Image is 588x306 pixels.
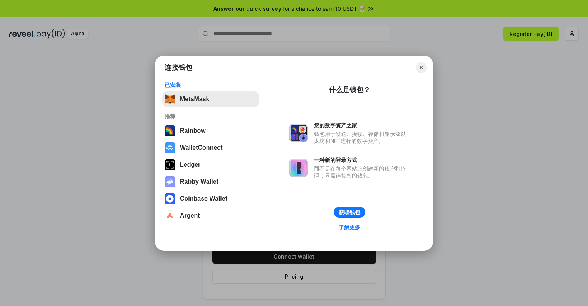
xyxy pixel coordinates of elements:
img: svg+xml,%3Csvg%20xmlns%3D%22http%3A%2F%2Fwww.w3.org%2F2000%2Fsvg%22%20fill%3D%22none%22%20viewBox... [165,176,175,187]
button: Ledger [162,157,259,172]
div: 了解更多 [339,224,360,231]
div: 推荐 [165,113,257,120]
img: svg+xml,%3Csvg%20xmlns%3D%22http%3A%2F%2Fwww.w3.org%2F2000%2Fsvg%22%20fill%3D%22none%22%20viewBox... [289,124,308,142]
img: svg+xml,%3Csvg%20xmlns%3D%22http%3A%2F%2Fwww.w3.org%2F2000%2Fsvg%22%20width%3D%2228%22%20height%3... [165,159,175,170]
button: Close [416,62,427,73]
div: Coinbase Wallet [180,195,227,202]
button: WalletConnect [162,140,259,156]
div: Ledger [180,161,200,168]
div: 获取钱包 [339,209,360,216]
img: svg+xml,%3Csvg%20width%3D%2228%22%20height%3D%2228%22%20viewBox%3D%220%200%2028%2028%22%20fill%3D... [165,142,175,153]
button: Rainbow [162,123,259,139]
img: svg+xml,%3Csvg%20xmlns%3D%22http%3A%2F%2Fwww.w3.org%2F2000%2Fsvg%22%20fill%3D%22none%22%20viewBox... [289,159,308,177]
div: 什么是钱包？ [329,85,370,95]
button: Argent [162,208,259,223]
button: Coinbase Wallet [162,191,259,206]
div: 您的数字资产之家 [314,122,410,129]
div: MetaMask [180,96,209,103]
div: Rainbow [180,127,206,134]
div: Rabby Wallet [180,178,218,185]
img: svg+xml,%3Csvg%20width%3D%22120%22%20height%3D%22120%22%20viewBox%3D%220%200%20120%20120%22%20fil... [165,125,175,136]
div: 而不是在每个网站上创建新的账户和密码，只需连接您的钱包。 [314,165,410,179]
div: 一种新的登录方式 [314,157,410,164]
img: svg+xml,%3Csvg%20fill%3D%22none%22%20height%3D%2233%22%20viewBox%3D%220%200%2035%2033%22%20width%... [165,94,175,105]
div: 已安装 [165,81,257,88]
div: Argent [180,212,200,219]
button: Rabby Wallet [162,174,259,189]
h1: 连接钱包 [165,63,192,72]
div: 钱包用于发送、接收、存储和显示像以太坊和NFT这样的数字资产。 [314,130,410,144]
img: svg+xml,%3Csvg%20width%3D%2228%22%20height%3D%2228%22%20viewBox%3D%220%200%2028%2028%22%20fill%3D... [165,210,175,221]
img: svg+xml,%3Csvg%20width%3D%2228%22%20height%3D%2228%22%20viewBox%3D%220%200%2028%2028%22%20fill%3D... [165,193,175,204]
a: 了解更多 [334,222,365,232]
div: WalletConnect [180,144,223,151]
button: 获取钱包 [334,207,365,218]
button: MetaMask [162,91,259,107]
